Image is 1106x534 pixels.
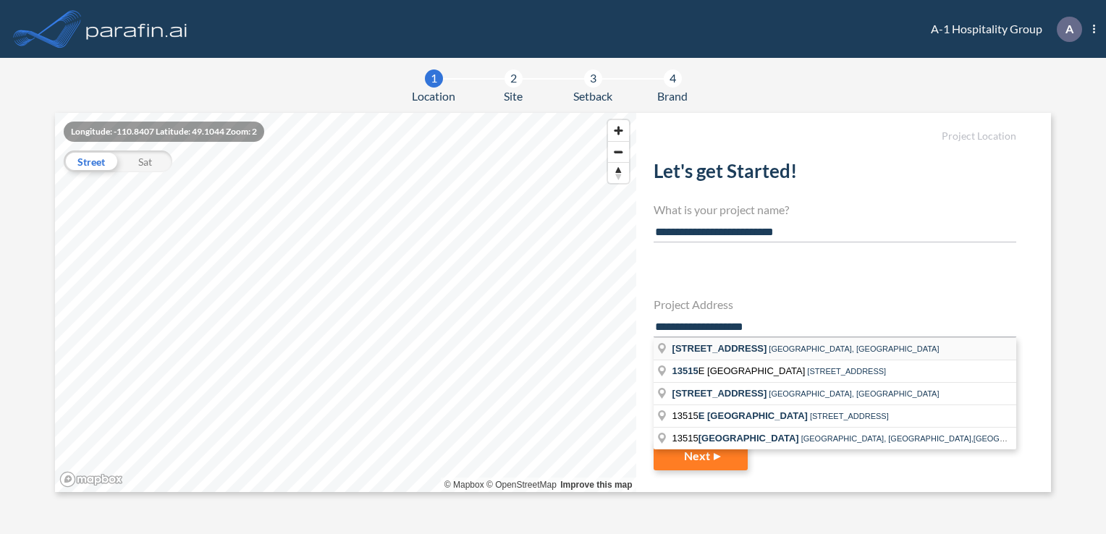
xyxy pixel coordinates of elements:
div: Sat [118,151,172,172]
span: Setback [573,88,612,105]
h4: What is your project name? [654,203,1016,216]
span: [STREET_ADDRESS] [807,367,886,376]
canvas: Map [55,113,636,492]
p: A [1065,22,1073,35]
span: [STREET_ADDRESS] [810,412,889,420]
h2: Let's get Started! [654,160,1016,188]
span: [STREET_ADDRESS] [672,343,767,354]
a: Mapbox [444,480,484,490]
span: [STREET_ADDRESS] [672,388,767,399]
span: Zoom out [608,142,629,162]
span: 13515 [672,433,801,444]
div: 1 [425,69,443,88]
h4: Project Address [654,297,1016,311]
span: Site [504,88,523,105]
a: Improve this map [560,480,632,490]
div: 2 [505,69,523,88]
span: E [GEOGRAPHIC_DATA] [672,365,808,376]
span: [GEOGRAPHIC_DATA], [GEOGRAPHIC_DATA] [769,344,939,353]
img: logo [83,14,190,43]
span: [GEOGRAPHIC_DATA], [GEOGRAPHIC_DATA] [769,389,939,398]
span: E [GEOGRAPHIC_DATA] [698,410,808,421]
span: Reset bearing to north [608,163,629,183]
span: [GEOGRAPHIC_DATA] [698,433,799,444]
span: 13515 [672,365,698,376]
span: Brand [657,88,688,105]
div: Street [64,151,118,172]
div: 3 [584,69,602,88]
button: Zoom in [608,120,629,141]
div: Longitude: -110.8407 Latitude: 49.1044 Zoom: 2 [64,122,264,142]
button: Next [654,441,748,470]
span: [GEOGRAPHIC_DATA], [GEOGRAPHIC_DATA],[GEOGRAPHIC_DATA] [801,434,1057,443]
span: Location [412,88,455,105]
div: 4 [664,69,682,88]
h5: Project Location [654,130,1016,143]
a: OpenStreetMap [486,480,557,490]
button: Zoom out [608,141,629,162]
button: Reset bearing to north [608,162,629,183]
div: A-1 Hospitality Group [909,17,1095,42]
span: 13515 [672,410,810,421]
a: Mapbox homepage [59,471,123,488]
